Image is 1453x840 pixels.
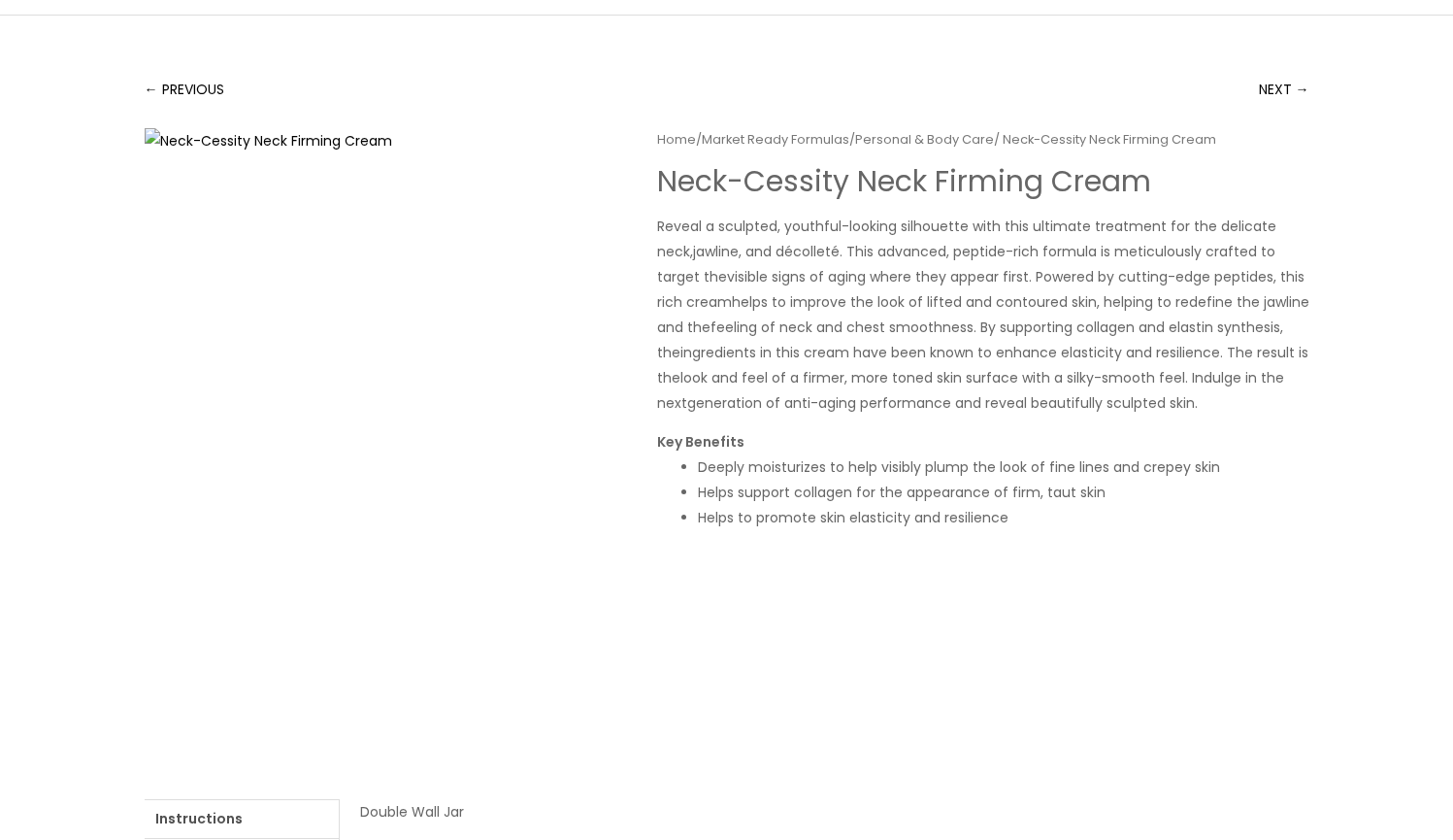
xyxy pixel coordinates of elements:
[698,505,1309,530] li: Helps to promote skin elasticity and resilience
[698,454,1309,480] li: Deeply moisturizes to help visibly plump the look of fine lines and crepey skin
[657,432,744,452] strong: Key Benefits
[657,318,1283,362] span: feeling of neck and chest smoothness. By supporting collagen and elastin synthesis, the
[145,799,339,838] a: Instructions
[145,70,224,109] a: ← PREVIOUS
[1259,70,1309,109] a: NEXT →
[657,217,1276,261] span: Reveal a sculpted, youthful-looking silhouette with this ultimate treatment for the delicate neck,
[657,242,1275,286] span: jawline, and décolleté. This advanced, peptide-rich formula is meticulously crafted to target the
[657,292,1309,337] span: helps to improve the look of lifted and contoured skin, helping to redefine the jawline and the
[657,343,1308,387] span: ingredients in this cream have been known to enhance elasticity and resilience. The result is the
[657,164,1309,199] h1: Neck-Cessity Neck Firming Cream
[360,799,1289,824] p: Double Wall Jar
[855,130,994,149] a: Personal & Body Care
[657,267,1304,312] span: visible signs of aging where they appear first. Powered by cutting-edge peptides, this rich cream
[657,368,1284,413] span: look and feel of a firmer, more toned skin surface with a silky-smooth feel. Indulge in the next
[698,480,1309,505] li: Helps support collagen for the appearance of firm, taut skin
[657,130,696,149] a: Home
[657,128,1309,151] nav: Breadcrumb
[702,130,849,149] a: Market Ready Formulas
[145,128,611,731] img: Neck-Cessity Neck Firming Cream
[687,393,1198,413] span: generation of anti-aging performance and reveal beautifully sculpted skin.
